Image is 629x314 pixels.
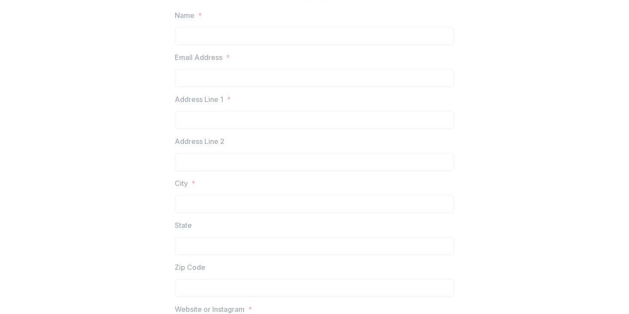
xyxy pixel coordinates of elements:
p: Address Line 2 [175,136,225,147]
p: Name [175,10,194,21]
p: City [175,178,188,188]
p: Email Address [175,52,222,63]
p: Address Line 1 [175,94,223,105]
p: State [175,220,192,230]
p: Zip Code [175,262,205,272]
